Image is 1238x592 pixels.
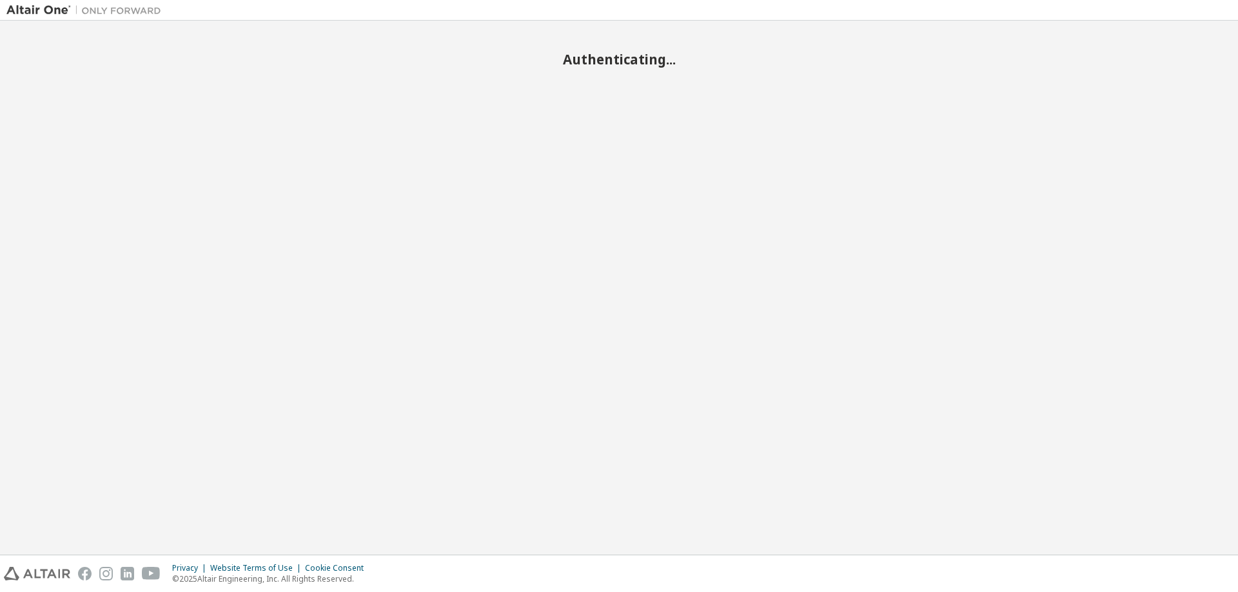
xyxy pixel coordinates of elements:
img: altair_logo.svg [4,567,70,580]
h2: Authenticating... [6,51,1232,68]
img: linkedin.svg [121,567,134,580]
img: Altair One [6,4,168,17]
p: © 2025 Altair Engineering, Inc. All Rights Reserved. [172,573,371,584]
div: Cookie Consent [305,563,371,573]
div: Privacy [172,563,210,573]
img: instagram.svg [99,567,113,580]
img: facebook.svg [78,567,92,580]
div: Website Terms of Use [210,563,305,573]
img: youtube.svg [142,567,161,580]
